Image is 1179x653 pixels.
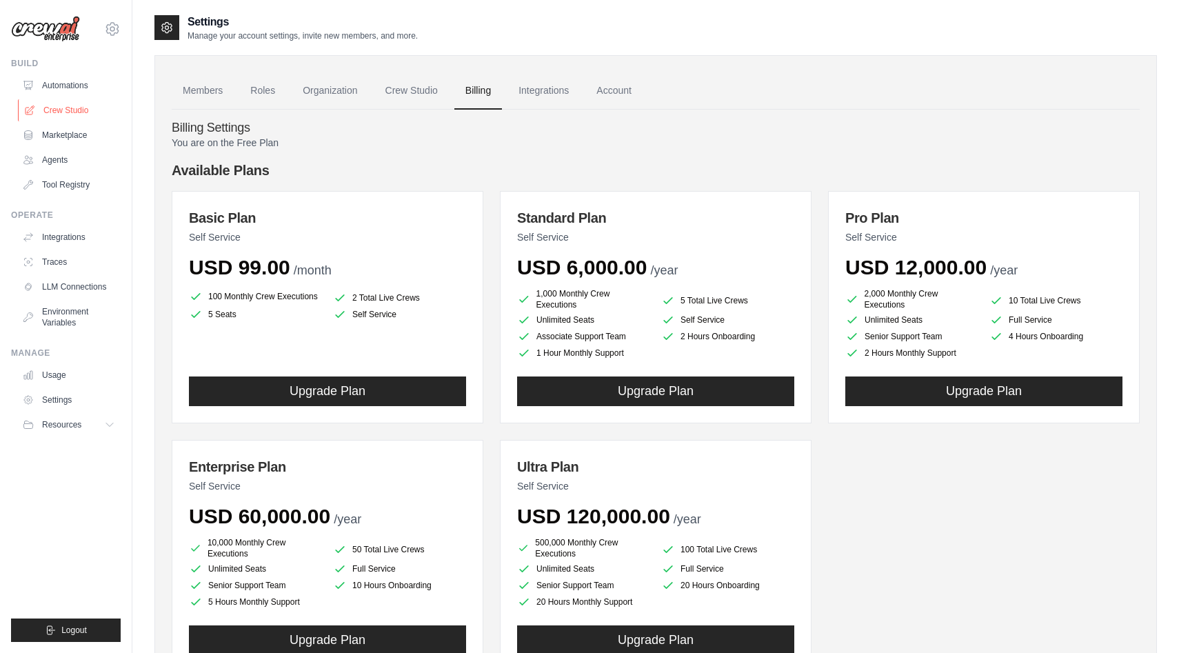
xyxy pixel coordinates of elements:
h3: Standard Plan [517,208,794,228]
li: 4 Hours Onboarding [989,330,1122,343]
li: 10,000 Monthly Crew Executions [189,537,322,559]
button: Upgrade Plan [845,376,1122,406]
a: Tool Registry [17,174,121,196]
li: Senior Support Team [845,330,978,343]
li: Full Service [661,562,794,576]
img: Logo [11,16,80,42]
p: You are on the Free Plan [172,136,1140,150]
button: Upgrade Plan [189,376,466,406]
span: USD 12,000.00 [845,256,987,279]
p: Self Service [517,230,794,244]
a: Account [585,72,643,110]
li: Senior Support Team [517,579,650,592]
li: 20 Hours Onboarding [661,579,794,592]
li: Senior Support Team [189,579,322,592]
li: Unlimited Seats [189,562,322,576]
span: /year [334,512,361,526]
li: 1,000 Monthly Crew Executions [517,288,650,310]
a: Traces [17,251,121,273]
p: Self Service [189,230,466,244]
li: 500,000 Monthly Crew Executions [517,537,650,559]
a: Crew Studio [18,99,122,121]
h3: Basic Plan [189,208,466,228]
h4: Available Plans [172,161,1140,180]
h4: Billing Settings [172,121,1140,136]
li: Full Service [989,313,1122,327]
h2: Settings [188,14,418,30]
span: /year [674,512,701,526]
p: Manage your account settings, invite new members, and more. [188,30,418,41]
li: 2 Total Live Crews [333,291,466,305]
button: Upgrade Plan [517,376,794,406]
span: Logout [61,625,87,636]
div: Manage [11,348,121,359]
p: Self Service [189,479,466,493]
li: Unlimited Seats [845,313,978,327]
span: USD 6,000.00 [517,256,647,279]
p: Self Service [845,230,1122,244]
a: Members [172,72,234,110]
li: Associate Support Team [517,330,650,343]
span: USD 99.00 [189,256,290,279]
a: Marketplace [17,124,121,146]
a: Settings [17,389,121,411]
span: USD 120,000.00 [517,505,670,528]
li: 100 Total Live Crews [661,540,794,559]
a: Integrations [17,226,121,248]
li: Full Service [333,562,466,576]
li: Self Service [333,308,466,321]
a: Crew Studio [374,72,449,110]
span: /month [294,263,332,277]
a: Integrations [507,72,580,110]
li: 2 Hours Monthly Support [845,346,978,360]
a: Organization [292,72,368,110]
li: 20 Hours Monthly Support [517,595,650,609]
li: 2 Hours Onboarding [661,330,794,343]
span: /year [990,263,1018,277]
a: Usage [17,364,121,386]
a: Billing [454,72,502,110]
div: Operate [11,210,121,221]
li: 2,000 Monthly Crew Executions [845,288,978,310]
h3: Ultra Plan [517,457,794,476]
a: Roles [239,72,286,110]
button: Resources [17,414,121,436]
p: Self Service [517,479,794,493]
button: Logout [11,619,121,642]
li: Self Service [661,313,794,327]
span: Resources [42,419,81,430]
h3: Enterprise Plan [189,457,466,476]
li: 5 Hours Monthly Support [189,595,322,609]
li: 5 Total Live Crews [661,291,794,310]
a: Agents [17,149,121,171]
li: Unlimited Seats [517,562,650,576]
a: LLM Connections [17,276,121,298]
li: 10 Total Live Crews [989,291,1122,310]
li: 50 Total Live Crews [333,540,466,559]
span: /year [650,263,678,277]
a: Automations [17,74,121,97]
li: 10 Hours Onboarding [333,579,466,592]
span: USD 60,000.00 [189,505,330,528]
li: 5 Seats [189,308,322,321]
div: Build [11,58,121,69]
li: Unlimited Seats [517,313,650,327]
li: 1 Hour Monthly Support [517,346,650,360]
a: Environment Variables [17,301,121,334]
li: 100 Monthly Crew Executions [189,288,322,305]
h3: Pro Plan [845,208,1122,228]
